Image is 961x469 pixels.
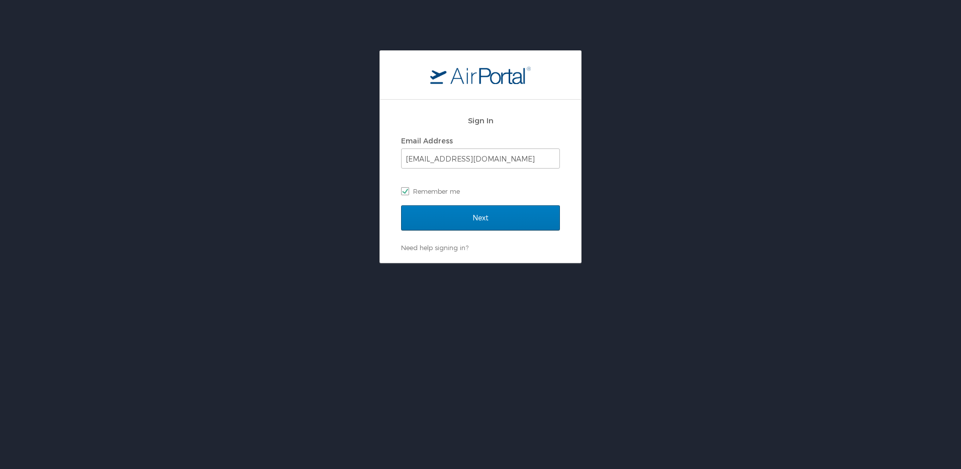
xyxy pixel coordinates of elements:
input: Next [401,205,560,230]
a: Need help signing in? [401,244,468,252]
label: Remember me [401,184,560,199]
h2: Sign In [401,115,560,126]
label: Email Address [401,136,453,145]
img: logo [430,66,531,84]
